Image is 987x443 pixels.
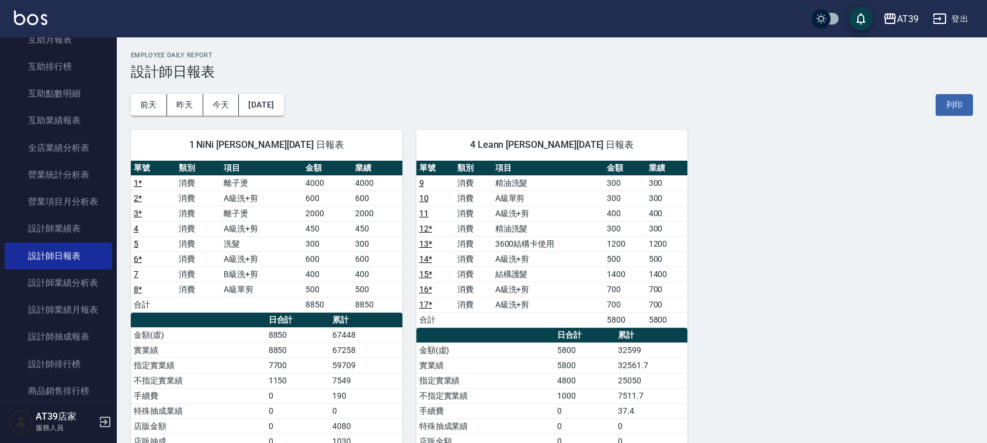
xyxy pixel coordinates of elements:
[239,94,283,116] button: [DATE]
[5,161,112,188] a: 營業統計分析表
[554,328,615,343] th: 日合計
[604,267,646,282] td: 1400
[454,206,492,221] td: 消費
[416,373,554,388] td: 指定實業績
[134,224,138,233] a: 4
[303,191,352,206] td: 600
[131,327,266,342] td: 金額(虛)
[329,342,402,358] td: 67258
[454,191,492,206] td: 消費
[604,312,646,327] td: 5800
[5,215,112,242] a: 設計師業績表
[615,403,687,418] td: 37.4
[646,206,688,221] td: 400
[131,373,266,388] td: 不指定實業績
[266,358,329,373] td: 7700
[329,418,402,434] td: 4080
[454,236,492,251] td: 消費
[134,239,138,248] a: 5
[416,418,554,434] td: 特殊抽成業績
[131,388,266,403] td: 手續費
[352,282,402,297] td: 500
[416,403,554,418] td: 手續費
[646,251,688,267] td: 500
[303,206,352,221] td: 2000
[176,251,221,267] td: 消費
[5,80,112,107] a: 互助點數明細
[329,373,402,388] td: 7549
[878,7,923,31] button: AT39
[176,175,221,191] td: 消費
[352,161,402,176] th: 業績
[604,297,646,312] td: 700
[221,191,303,206] td: A級洗+剪
[167,94,203,116] button: 昨天
[266,403,329,418] td: 0
[454,282,492,297] td: 消費
[5,378,112,404] a: 商品銷售排行榜
[454,221,492,236] td: 消費
[419,193,429,203] a: 10
[604,161,646,176] th: 金額
[352,191,402,206] td: 600
[492,206,604,221] td: A級洗+剪
[416,342,554,358] td: 金額(虛)
[303,267,352,282] td: 400
[176,191,221,206] td: 消費
[492,267,604,282] td: 結構護髮
[303,236,352,251] td: 300
[203,94,239,116] button: 今天
[454,267,492,282] td: 消費
[5,134,112,161] a: 全店業績分析表
[352,251,402,267] td: 600
[604,175,646,191] td: 300
[176,206,221,221] td: 消費
[303,161,352,176] th: 金額
[419,178,424,188] a: 9
[221,175,303,191] td: 離子燙
[604,251,646,267] td: 500
[615,388,687,403] td: 7511.7
[131,51,973,59] h2: Employee Daily Report
[454,251,492,267] td: 消費
[646,161,688,176] th: 業績
[329,388,402,403] td: 190
[416,312,454,327] td: 合計
[352,236,402,251] td: 300
[936,94,973,116] button: 列印
[492,191,604,206] td: A級單剪
[176,267,221,282] td: 消費
[604,221,646,236] td: 300
[329,358,402,373] td: 59709
[131,358,266,373] td: 指定實業績
[221,267,303,282] td: B級洗+剪
[176,236,221,251] td: 消費
[36,411,95,423] h5: AT39店家
[615,358,687,373] td: 32561.7
[352,175,402,191] td: 4000
[554,418,615,434] td: 0
[5,26,112,53] a: 互助月報表
[5,269,112,296] a: 設計師業績分析表
[329,403,402,418] td: 0
[329,327,402,342] td: 67448
[416,388,554,403] td: 不指定實業績
[176,221,221,236] td: 消費
[646,267,688,282] td: 1400
[303,282,352,297] td: 500
[131,64,973,80] h3: 設計師日報表
[646,221,688,236] td: 300
[5,188,112,215] a: 營業項目月分析表
[604,236,646,251] td: 1200
[9,410,33,434] img: Person
[352,206,402,221] td: 2000
[615,373,687,388] td: 25050
[5,53,112,80] a: 互助排行榜
[352,297,402,312] td: 8850
[416,358,554,373] td: 實業績
[615,342,687,358] td: 32599
[131,94,167,116] button: 前天
[221,221,303,236] td: A級洗+剪
[554,373,615,388] td: 4800
[492,282,604,297] td: A級洗+剪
